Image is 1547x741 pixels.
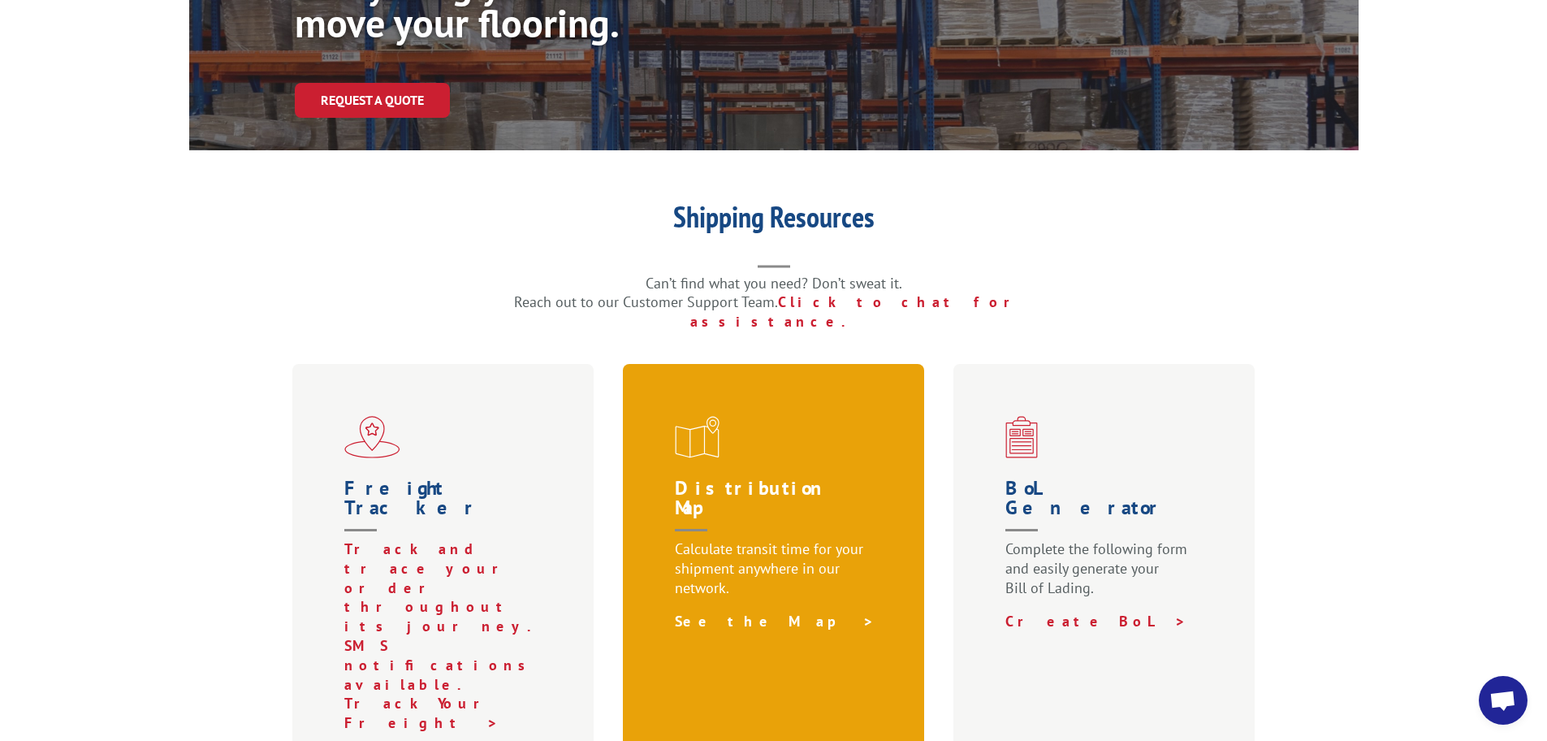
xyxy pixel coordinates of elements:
[344,416,400,458] img: xgs-icon-flagship-distribution-model-red
[344,694,503,732] a: Track Your Freight >
[1005,479,1210,539] h1: BoL Generator
[675,416,719,458] img: xgs-icon-distribution-map-red
[1005,539,1210,612] p: Complete the following form and easily generate your Bill of Lading.
[1005,416,1038,458] img: xgs-icon-bo-l-generator-red
[449,202,1099,240] h1: Shipping Resources
[344,479,549,539] h1: Freight Tracker
[1479,676,1528,725] div: Open chat
[675,539,879,612] p: Calculate transit time for your shipment anywhere in our network.
[690,292,1033,331] a: Click to chat for assistance.
[344,479,549,694] a: Freight Tracker Track and trace your order throughout its journey. SMS notifications available.
[449,274,1099,331] p: Can’t find what you need? Don’t sweat it. Reach out to our Customer Support Team.
[1005,612,1186,630] a: Create BoL >
[344,539,549,694] p: Track and trace your order throughout its journey. SMS notifications available.
[295,83,450,118] a: Request a Quote
[675,479,879,539] h1: Distribution Map
[675,612,875,630] a: See the Map >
